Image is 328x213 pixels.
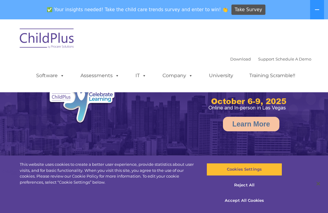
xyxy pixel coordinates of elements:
[243,70,301,82] a: Training Scramble!!
[17,24,77,54] img: ChildPlus by Procare Solutions
[30,70,70,82] a: Software
[203,70,239,82] a: University
[275,57,311,61] a: Schedule A Demo
[156,70,199,82] a: Company
[207,194,282,207] button: Accept All Cookies
[207,163,282,176] button: Cookies Settings
[223,117,279,131] a: Learn More
[20,162,197,185] div: This website uses cookies to create a better user experience, provide statistics about user visit...
[231,5,266,15] a: Take Survey
[230,57,251,61] a: Download
[207,179,282,192] button: Reject All
[230,57,311,61] font: |
[312,177,325,190] button: Close
[235,5,262,15] span: Take Survey
[258,57,274,61] a: Support
[74,70,125,82] a: Assessments
[129,70,152,82] a: IT
[45,4,231,16] span: ✅ Your insights needed! Take the child care trends survey and enter to win! 👏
